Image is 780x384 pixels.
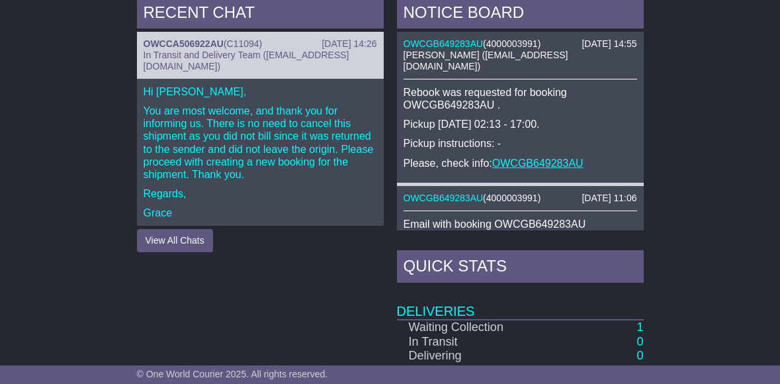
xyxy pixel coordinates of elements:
[404,137,637,150] p: Pickup instructions: -
[636,363,643,377] a: 0
[144,50,349,72] span: In Transit and Delivery Team ([EMAIL_ADDRESS][DOMAIN_NAME])
[486,193,538,203] span: 4000003991
[636,320,643,334] a: 1
[144,38,224,49] a: OWCCA506922AU
[404,118,637,130] p: Pickup [DATE] 02:13 - 17:00.
[404,218,637,256] p: Email with booking OWCGB649283AU documents was sent to [EMAIL_ADDRESS][DOMAIN_NAME].
[227,38,259,49] span: C11094
[137,229,213,252] button: View All Chats
[404,157,637,169] p: Please, check info:
[404,50,568,72] span: [PERSON_NAME] ([EMAIL_ADDRESS][DOMAIN_NAME])
[636,349,643,362] a: 0
[144,85,377,98] p: Hi [PERSON_NAME],
[404,38,484,49] a: OWCGB649283AU
[144,207,377,219] p: Grace
[144,105,377,181] p: You are most welcome, and thank you for informing us. There is no need to cancel this shipment as...
[397,250,644,286] div: Quick Stats
[144,38,377,50] div: ( )
[397,363,546,378] td: Orders [DATE]
[582,38,636,50] div: [DATE] 14:55
[397,320,546,335] td: Waiting Collection
[404,38,637,50] div: ( )
[582,193,636,204] div: [DATE] 11:06
[486,38,538,49] span: 4000003991
[397,349,546,363] td: Delivering
[492,158,584,169] a: OWCGB649283AU
[397,286,644,320] td: Deliveries
[397,335,546,350] td: In Transit
[404,86,637,111] p: Rebook was requested for booking OWCGB649283AU .
[636,335,643,348] a: 0
[404,193,484,203] a: OWCGB649283AU
[144,187,377,200] p: Regards,
[137,369,328,379] span: © One World Courier 2025. All rights reserved.
[404,193,637,204] div: ( )
[322,38,376,50] div: [DATE] 14:26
